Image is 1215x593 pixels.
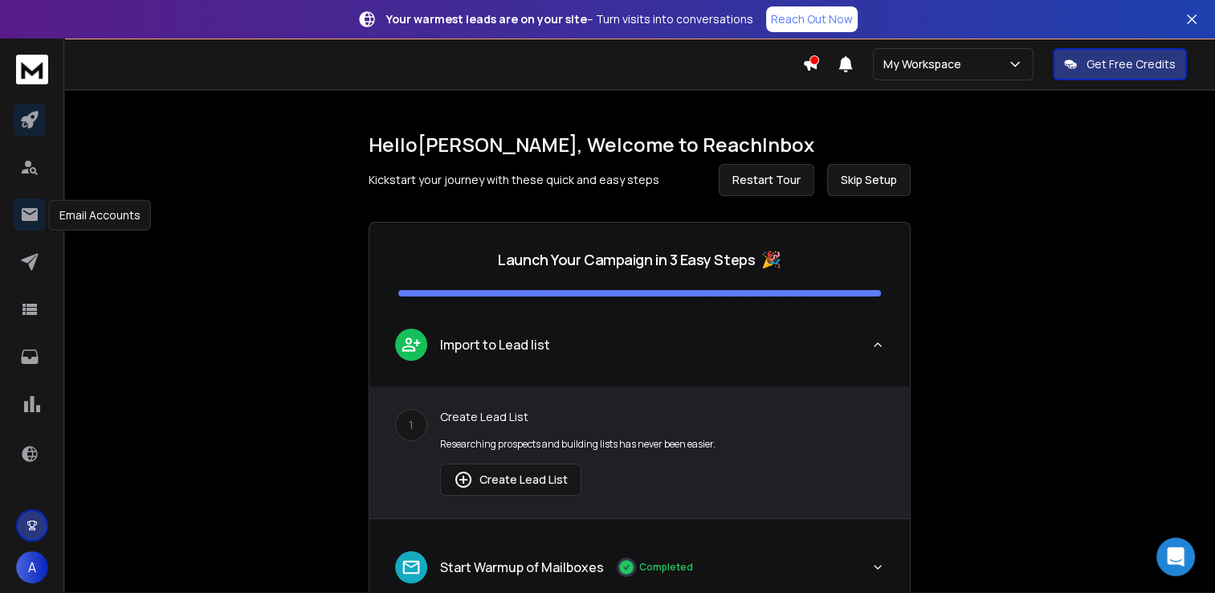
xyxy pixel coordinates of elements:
div: Email Accounts [49,200,151,231]
span: Skip Setup [841,172,897,188]
span: 🎉 [761,248,781,271]
img: logo [16,55,48,84]
button: Create Lead List [440,464,581,496]
button: Skip Setup [827,164,911,196]
button: A [16,551,48,583]
a: Reach Out Now [766,6,858,32]
p: Start Warmup of Mailboxes [440,558,604,577]
p: Launch Your Campaign in 3 Easy Steps [498,248,755,271]
p: My Workspace [883,56,968,72]
p: Import to Lead list [440,335,550,354]
div: 1 [395,409,427,441]
div: leadImport to Lead list [369,386,910,518]
div: Open Intercom Messenger [1156,538,1195,576]
button: Get Free Credits [1053,48,1187,80]
h1: Hello [PERSON_NAME] , Welcome to ReachInbox [369,132,911,157]
p: Kickstart your journey with these quick and easy steps [369,172,659,188]
img: lead [401,334,422,354]
img: lead [401,557,422,578]
p: Get Free Credits [1087,56,1176,72]
p: Create Lead List [440,409,884,425]
button: leadImport to Lead list [369,316,910,386]
p: Completed [639,561,693,574]
p: Reach Out Now [771,11,853,27]
img: lead [454,470,473,489]
button: Restart Tour [719,164,814,196]
strong: Your warmest leads are on your site [386,11,587,27]
p: – Turn visits into conversations [386,11,753,27]
p: Researching prospects and building lists has never been easier. [440,438,884,451]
